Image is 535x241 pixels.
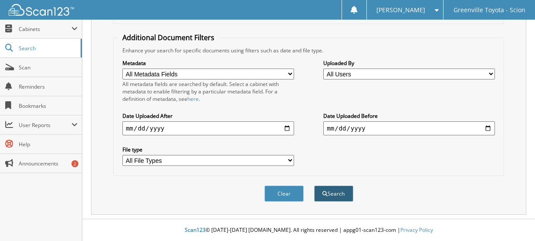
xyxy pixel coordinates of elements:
[19,102,78,110] span: Bookmarks
[491,199,535,241] iframe: Chat Widget
[454,7,525,13] span: Greenville Toyota - Scion
[122,146,294,153] label: File type
[122,112,294,120] label: Date Uploaded After
[19,141,78,148] span: Help
[187,95,199,103] a: here
[9,4,74,16] img: scan123-logo-white.svg
[19,83,78,90] span: Reminders
[122,59,294,67] label: Metadata
[323,121,495,135] input: end
[376,7,425,13] span: [PERSON_NAME]
[118,33,219,42] legend: Additional Document Filters
[19,121,71,129] span: User Reports
[400,226,433,234] a: Privacy Policy
[323,59,495,67] label: Uploaded By
[19,160,78,167] span: Announcements
[122,80,294,103] div: All metadata fields are searched by default. Select a cabinet with metadata to enable filtering b...
[323,112,495,120] label: Date Uploaded Before
[314,186,353,202] button: Search
[19,25,71,33] span: Cabinets
[82,220,535,241] div: © [DATE]-[DATE] [DOMAIN_NAME]. All rights reserved | appg01-scan123-com |
[71,160,78,167] div: 2
[19,64,78,71] span: Scan
[185,226,206,234] span: Scan123
[122,121,294,135] input: start
[264,186,304,202] button: Clear
[118,47,499,54] div: Enhance your search for specific documents using filters such as date and file type.
[19,45,76,52] span: Search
